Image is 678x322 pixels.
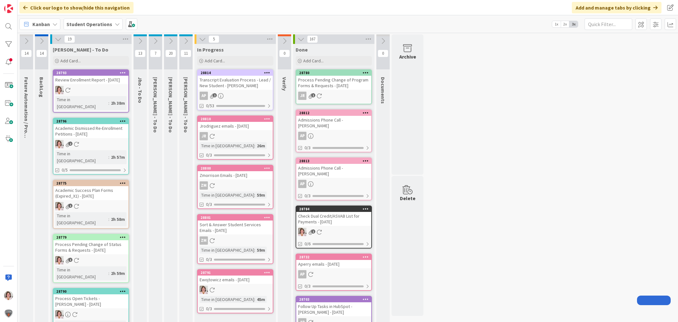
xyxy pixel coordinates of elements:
[299,207,371,211] div: 28784
[206,256,212,263] span: 0/3
[53,234,128,254] div: 28779Process Pending Change of Status Forms & Requests - [DATE]
[380,77,386,104] span: Documents
[296,212,371,226] div: Check Dual Credit/ASVAB List for Payments - [DATE]
[53,240,128,254] div: Process Pending Change of Status Forms & Requests - [DATE]
[56,289,128,294] div: 28790
[56,119,128,123] div: 28796
[305,192,311,199] span: 0/3
[53,186,128,200] div: Academic Success Plan Forms (Expired_X1) - [DATE]
[53,202,128,210] div: EW
[53,118,128,138] div: 28796Academic Dismissed Re-Enrollment Petitions - [DATE]
[198,215,273,234] div: 28801Sort & Answer Student Services Emails - [DATE]
[399,53,416,60] div: Archive
[305,241,311,247] span: 0/6
[200,236,208,245] div: ZM
[296,157,372,200] a: 28813Admissions Phone Call - [PERSON_NAME]AP0/3
[53,180,128,200] div: 28775Academic Success Plan Forms (Expired_X1) - [DATE]
[255,247,267,254] div: 59m
[23,77,30,164] span: Future Automation / Process Building
[53,310,128,318] div: EW
[296,254,371,268] div: 28732Aperry emails - [DATE]
[255,142,267,149] div: 26m
[198,165,273,171] div: 28800
[197,214,273,264] a: 28801Sort & Answer Student Services Emails - [DATE]ZMTime in [GEOGRAPHIC_DATA]:59m0/3
[296,206,371,212] div: 28784
[108,100,109,107] span: :
[198,286,273,294] div: EW
[311,229,315,234] span: 1
[197,46,224,53] span: In Progress
[198,122,273,130] div: Jrodriguez emails - [DATE]
[213,93,217,97] span: 1
[198,270,273,276] div: 28791
[400,194,415,202] div: Delete
[200,247,254,254] div: Time in [GEOGRAPHIC_DATA]
[298,180,306,188] div: AP
[254,192,255,199] span: :
[296,116,371,130] div: Admissions Phone Call - [PERSON_NAME]
[135,50,146,57] span: 13
[198,116,273,130] div: 28810Jrodriguez emails - [DATE]
[152,77,159,133] span: Zaida - To Do
[109,100,127,107] div: 2h 38m
[299,159,371,163] div: 28813
[198,76,273,90] div: Transcript Evaluation Process - Lead / New Student - [PERSON_NAME]
[307,35,318,43] span: 167
[197,269,273,313] a: 28791Ewojtowicz emails - [DATE]EWTime in [GEOGRAPHIC_DATA]:45m0/3
[197,165,273,209] a: 28800Zmorrison Emails - [DATE]ZMTime in [GEOGRAPHIC_DATA]:59m0/3
[55,140,64,148] img: EW
[200,192,254,199] div: Time in [GEOGRAPHIC_DATA]
[53,289,128,308] div: 28790Process Open Tickets - [PERSON_NAME] - [DATE]
[183,77,189,133] span: Amanda - To Do
[296,254,371,260] div: 28732
[21,50,32,57] span: 14
[299,297,371,302] div: 28703
[254,296,255,303] span: :
[201,215,273,220] div: 28801
[206,102,214,109] span: 0/53
[296,109,372,152] a: 28812Admissions Phone Call - [PERSON_NAME]AP0/3
[569,21,578,27] span: 3x
[198,165,273,179] div: 28800Zmorrison Emails - [DATE]
[55,310,64,318] img: EW
[53,118,128,124] div: 28796
[201,117,273,121] div: 28810
[254,142,255,149] span: :
[296,254,372,291] a: 28732Aperry emails - [DATE]AP0/3
[55,150,108,164] div: Time in [GEOGRAPHIC_DATA]
[150,50,161,57] span: 7
[38,77,45,97] span: BackLog
[109,270,127,277] div: 2h 59m
[53,140,128,148] div: EW
[198,116,273,122] div: 28810
[201,270,273,275] div: 28791
[206,305,212,312] span: 0/3
[281,77,288,91] span: Verify
[200,286,208,294] img: EW
[296,206,371,226] div: 28784Check Dual Credit/ASVAB List for Payments - [DATE]
[311,93,315,97] span: 1
[205,58,225,64] span: Add Card...
[296,164,371,178] div: Admissions Phone Call - [PERSON_NAME]
[305,283,311,290] span: 0/3
[53,46,108,53] span: Emilie - To Do
[296,158,371,164] div: 28813
[56,71,128,75] div: 28793
[198,92,273,100] div: AP
[55,212,108,226] div: Time in [GEOGRAPHIC_DATA]
[60,58,81,64] span: Add Card...
[254,247,255,254] span: :
[296,206,372,248] a: 28784Check Dual Credit/ASVAB List for Payments - [DATE]EW0/6
[53,180,129,229] a: 28775Academic Success Plan Forms (Expired_X1) - [DATE]EWTime in [GEOGRAPHIC_DATA]:2h 58m
[198,70,273,76] div: 28814
[197,69,273,110] a: 28814Transcript Evaluation Process - Lead / New Student - [PERSON_NAME]AP0/53
[53,69,129,113] a: 28793Review Enrollment Report - [DATE]EWTime in [GEOGRAPHIC_DATA]:2h 38m
[56,235,128,240] div: 28779
[198,171,273,179] div: Zmorrison Emails - [DATE]
[296,302,371,316] div: Follow Up Tasks in HubSpot - [PERSON_NAME] - [DATE]
[296,297,371,302] div: 28703
[53,180,128,186] div: 28775
[572,2,661,13] div: Add and manage tabs by clicking
[198,236,273,245] div: ZM
[296,76,371,90] div: Process Pending Change of Program Forms & Requests - [DATE]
